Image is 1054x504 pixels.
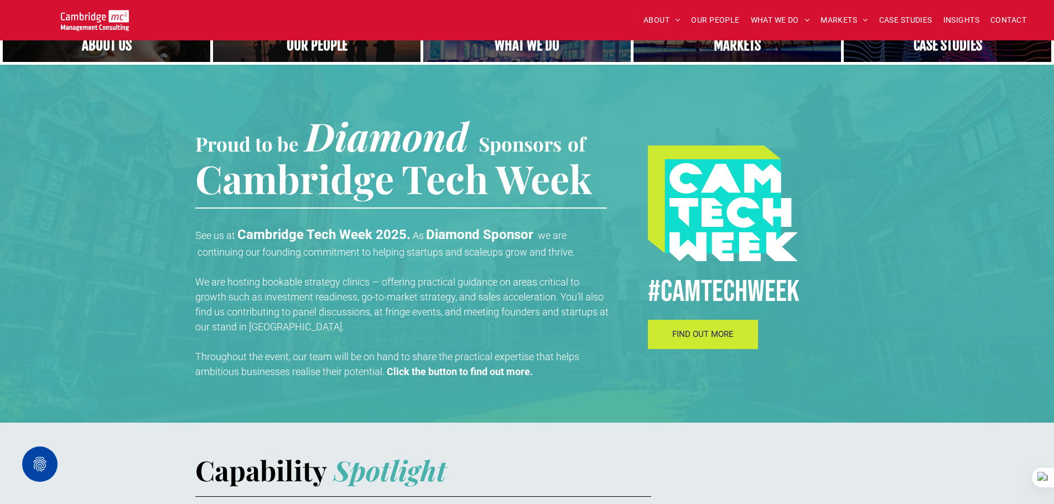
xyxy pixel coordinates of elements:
a: CASE STUDIES [874,12,938,29]
a: Close up of woman's face, centered on her eyes [3,29,210,62]
a: Telecoms | Decades of Experience Across Multiple Industries & Regions [634,29,841,62]
span: continuing our founding commitment to helping startups and scaleups grow and thrive. [198,246,575,258]
a: Your Business Transformed | Cambridge Management Consulting [61,12,129,23]
strong: Spotlight [334,451,446,489]
span: we are [538,230,567,241]
a: ABOUT [638,12,686,29]
strong: Click the button to find out more. [387,366,533,377]
a: CASE STUDIES | See an Overview of All Our Case Studies | Cambridge Management Consulting [844,29,1051,62]
a: A yoga teacher lifting his whole body off the ground in the peacock pose [423,29,631,62]
span: Sponsors [479,131,562,157]
strong: Capability [195,451,327,489]
a: INSIGHTS [938,12,985,29]
span: We are hosting bookable strategy clinics — offering practical guidance on areas critical to growt... [195,276,609,332]
strong: Cambridge Tech Week 2025. [237,227,411,242]
strong: Diamond Sponsor [426,227,533,242]
a: WHAT WE DO [745,12,816,29]
a: FIND OUT MORE [648,320,759,349]
span: Proud to be [195,131,299,157]
a: A crowd in silhouette at sunset, on a rise or lookout point [213,29,420,62]
span: #CamTECHWEEK [648,273,799,310]
span: Throughout the event, our team will be on hand to share the practical expertise that helps ambiti... [195,351,579,377]
img: Go to Homepage [61,10,129,31]
a: OUR PEOPLE [686,12,745,29]
a: CONTACT [985,12,1032,29]
span: As [413,230,424,241]
span: FIND OUT MORE [672,329,734,339]
img: #CAMTECHWEEK logo, Procurement [648,146,798,261]
span: Diamond [305,110,469,162]
span: of [568,131,585,157]
span: See us at [195,230,235,241]
span: Cambridge Tech Week [195,152,592,204]
a: MARKETS [815,12,873,29]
